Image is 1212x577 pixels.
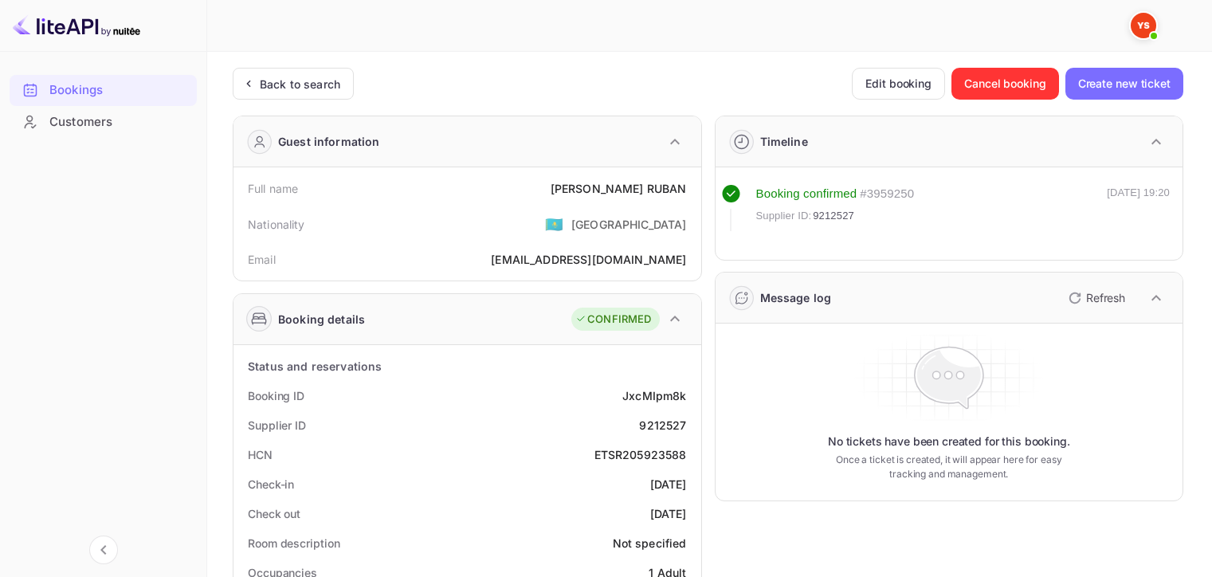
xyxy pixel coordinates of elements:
div: [DATE] [650,476,687,493]
div: ETSR205923588 [594,446,687,463]
div: Customers [49,113,189,131]
div: [PERSON_NAME] RUBAN [551,180,687,197]
div: Booking details [278,311,365,328]
button: Refresh [1059,285,1132,311]
div: Bookings [49,81,189,100]
button: Cancel booking [951,68,1059,100]
div: [DATE] [650,505,687,522]
p: Refresh [1086,289,1125,306]
a: Customers [10,107,197,136]
div: 9212527 [639,417,686,434]
div: Not specified [613,535,687,551]
img: Yandex Support [1131,13,1156,38]
div: [GEOGRAPHIC_DATA] [571,216,687,233]
div: Check out [248,505,300,522]
span: 9212527 [813,208,854,224]
div: Back to search [260,76,340,92]
div: Nationality [248,216,305,233]
div: [DATE] 19:20 [1107,185,1170,231]
div: Supplier ID [248,417,306,434]
div: [EMAIL_ADDRESS][DOMAIN_NAME] [491,251,686,268]
div: Guest information [278,133,380,150]
button: Collapse navigation [89,536,118,564]
button: Create new ticket [1065,68,1183,100]
div: Room description [248,535,339,551]
div: Check-in [248,476,294,493]
div: Timeline [760,133,808,150]
div: Customers [10,107,197,138]
div: HCN [248,446,273,463]
div: Booking ID [248,387,304,404]
button: Edit booking [852,68,945,100]
div: Email [248,251,276,268]
div: Message log [760,289,832,306]
div: Booking confirmed [756,185,857,203]
div: # 3959250 [860,185,914,203]
div: Bookings [10,75,197,106]
div: CONFIRMED [575,312,651,328]
a: Bookings [10,75,197,104]
div: JxcMIpm8k [622,387,686,404]
div: Full name [248,180,298,197]
span: United States [545,210,563,238]
p: No tickets have been created for this booking. [828,434,1070,449]
span: Supplier ID: [756,208,812,224]
div: Status and reservations [248,358,382,375]
img: LiteAPI logo [13,13,140,38]
p: Once a ticket is created, it will appear here for easy tracking and management. [824,453,1074,481]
